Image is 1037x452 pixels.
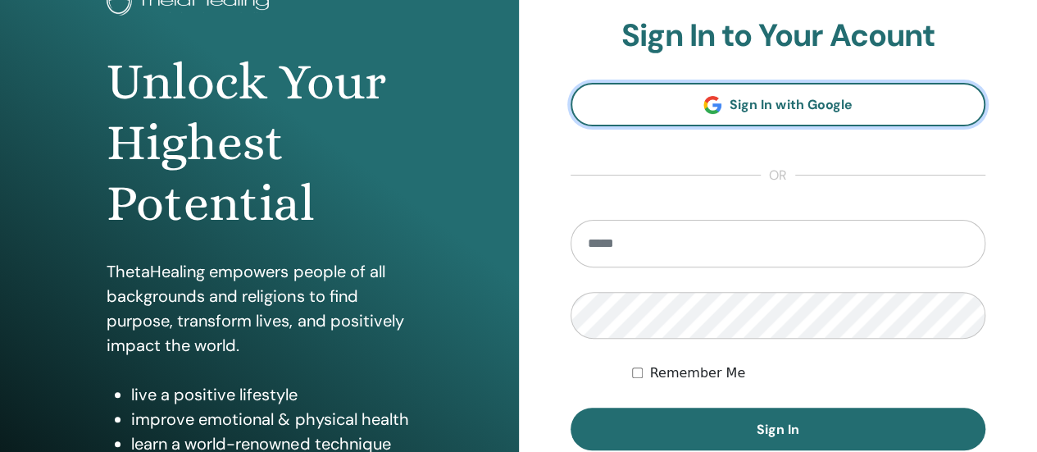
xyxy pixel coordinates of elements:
p: ThetaHealing empowers people of all backgrounds and religions to find purpose, transform lives, a... [107,259,412,358]
span: Sign In [757,421,799,438]
span: or [761,166,795,185]
div: Keep me authenticated indefinitely or until I manually logout [632,363,985,383]
h2: Sign In to Your Acount [571,17,986,55]
label: Remember Me [649,363,745,383]
li: improve emotional & physical health [131,407,412,431]
button: Sign In [571,408,986,450]
a: Sign In with Google [571,83,986,126]
h1: Unlock Your Highest Potential [107,52,412,235]
span: Sign In with Google [730,96,852,113]
li: live a positive lifestyle [131,382,412,407]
